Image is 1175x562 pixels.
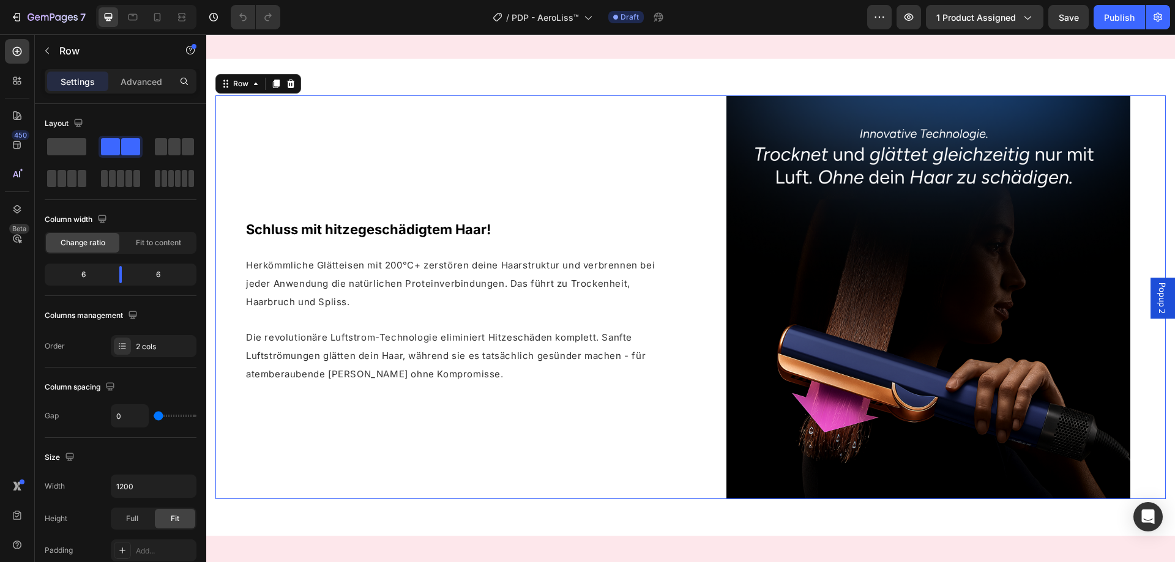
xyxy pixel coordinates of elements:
span: Schluss mit hitzegeschädigtem Haar! [40,187,285,203]
span: Draft [621,12,639,23]
span: Change ratio [61,237,105,248]
span: Popup 2 [950,248,963,279]
span: PDP - AeroLiss™ [512,11,579,24]
div: Height [45,513,67,524]
div: Beta [9,224,29,234]
div: 6 [132,266,194,283]
div: Publish [1104,11,1135,24]
span: 1 product assigned [936,11,1016,24]
div: 6 [47,266,110,283]
div: Order [45,341,65,352]
input: Auto [111,475,196,497]
button: Publish [1094,5,1145,29]
div: Column spacing [45,379,117,396]
button: Save [1048,5,1089,29]
div: Layout [45,116,86,132]
span: Fit [171,513,179,524]
div: Column width [45,212,110,228]
span: Für absolut jeden Haartyp. [397,527,572,544]
div: Width [45,481,65,492]
div: 450 [12,130,29,140]
div: Padding [45,545,73,556]
span: Fit to content [136,237,181,248]
span: Herkömmliche Glätteisen mit 200°C+ zerstören deine Haarstruktur und verbrennen bei jeder Anwendun... [40,225,449,273]
button: 1 product assigned [926,5,1043,29]
div: Gap [45,410,59,421]
span: Die revolutionäre Luftstrom-Technologie eliminiert Hitzeschäden komplett. Sanfte Luftströmungen g... [40,297,439,346]
div: Size [45,449,77,466]
p: Advanced [121,75,162,88]
span: Save [1059,12,1079,23]
img: doyo-airstraight-luft-statt-hitzeplatten.png [520,61,924,465]
span: / [506,11,509,24]
p: 7 [80,10,86,24]
p: Settings [61,75,95,88]
span: Full [126,513,138,524]
div: Undo/Redo [231,5,280,29]
iframe: Design area [206,34,1175,562]
input: Auto [111,405,148,427]
p: Row [59,43,163,58]
div: Columns management [45,308,140,324]
div: Open Intercom Messenger [1133,502,1163,531]
button: 7 [5,5,91,29]
div: Add... [136,545,193,556]
div: 2 cols [136,341,193,352]
div: Row [24,44,45,55]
